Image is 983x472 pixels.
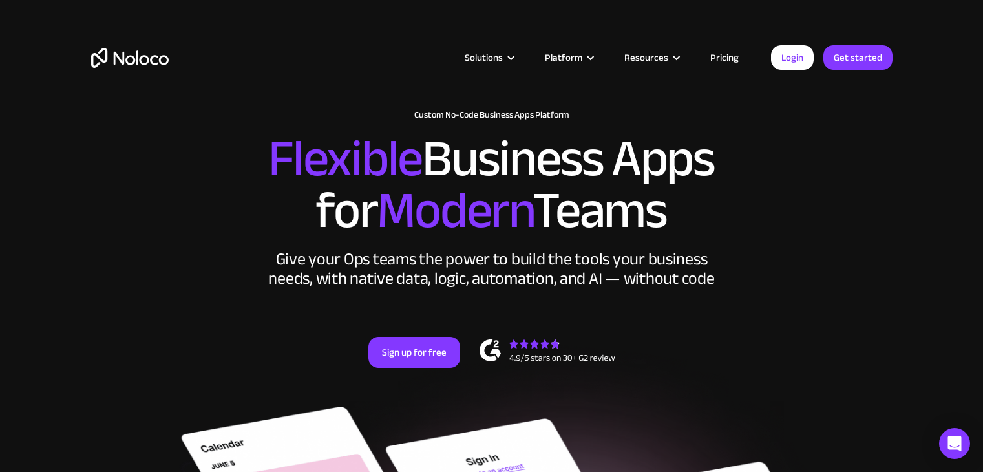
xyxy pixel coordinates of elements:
a: Sign up for free [368,337,460,368]
div: Resources [608,49,694,66]
a: home [91,48,169,68]
span: Modern [377,162,533,259]
div: Give your Ops teams the power to build the tools your business needs, with native data, logic, au... [266,250,718,288]
div: Open Intercom Messenger [939,428,970,459]
a: Pricing [694,49,755,66]
h2: Business Apps for Teams [91,133,893,237]
span: Flexible [268,111,422,207]
a: Login [771,45,814,70]
div: Resources [624,49,668,66]
a: Get started [823,45,893,70]
div: Solutions [449,49,529,66]
div: Solutions [465,49,503,66]
div: Platform [545,49,582,66]
div: Platform [529,49,608,66]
